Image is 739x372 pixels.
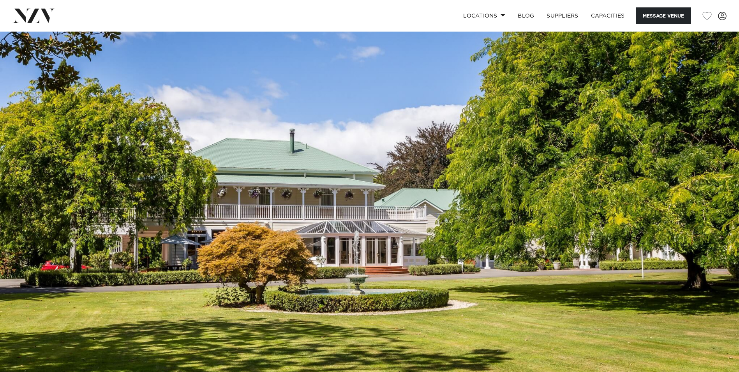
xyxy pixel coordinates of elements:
button: Message Venue [636,7,691,24]
a: SUPPLIERS [540,7,584,24]
a: Locations [457,7,511,24]
a: BLOG [511,7,540,24]
img: nzv-logo.png [12,9,55,23]
a: Capacities [585,7,631,24]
